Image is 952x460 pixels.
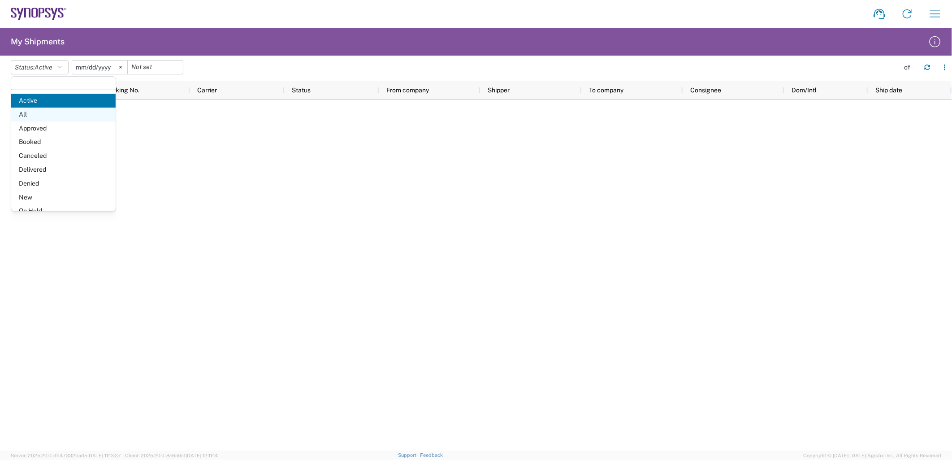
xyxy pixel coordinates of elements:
span: Consignee [690,87,721,94]
a: Support [398,452,420,458]
span: Delivered [11,163,116,177]
span: Booked [11,135,116,149]
span: All [11,108,116,122]
span: New [11,191,116,204]
span: Ship date [875,87,902,94]
span: Status [292,87,311,94]
span: Canceled [11,149,116,163]
span: Approved [11,122,116,135]
input: Not set [128,61,183,74]
button: Status:Active [11,60,69,74]
span: To company [589,87,623,94]
span: Denied [11,177,116,191]
span: [DATE] 12:11:14 [186,453,218,458]
span: From company [386,87,429,94]
input: Not set [72,61,127,74]
span: [DATE] 11:13:37 [87,453,121,458]
h2: My Shipments [11,36,65,47]
span: Tracking No. [103,87,139,94]
span: Copyright © [DATE]-[DATE] Agistix Inc., All Rights Reserved [803,451,941,460]
div: - of - [901,63,917,71]
span: Carrier [197,87,217,94]
a: Feedback [420,452,443,458]
span: Active [11,94,116,108]
span: On Hold [11,204,116,218]
span: Shipper [488,87,510,94]
span: Client: 2025.20.0-8c6e0cf [125,453,218,458]
span: Active [35,64,52,71]
span: Dom/Intl [792,87,817,94]
span: Server: 2025.20.0-db47332bad5 [11,453,121,458]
